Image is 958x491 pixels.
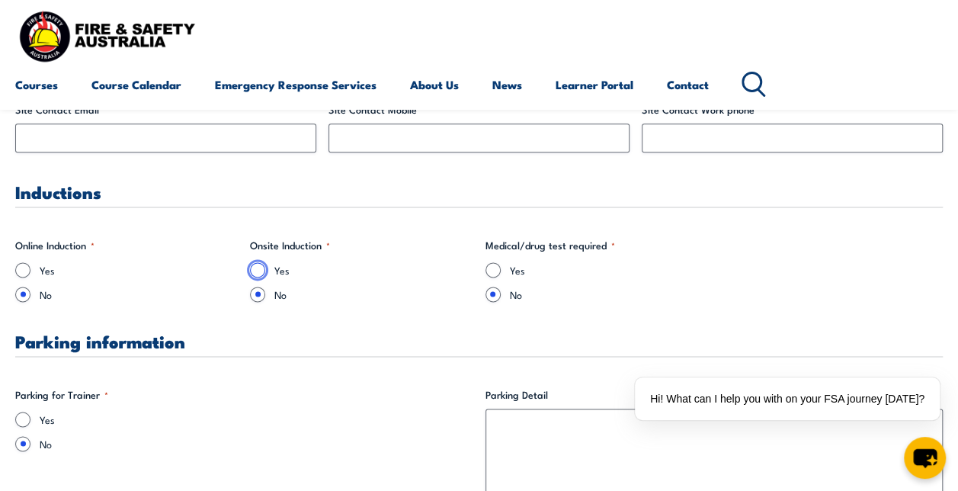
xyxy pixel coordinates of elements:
[485,387,944,403] label: Parking Detail
[510,287,708,302] label: No
[274,287,473,302] label: No
[510,262,708,278] label: Yes
[635,377,940,420] div: Hi! What can I help you with on your FSA journey [DATE]?
[15,66,58,103] a: Courses
[904,437,946,479] button: chat-button
[410,66,459,103] a: About Us
[667,66,709,103] a: Contact
[274,262,473,278] label: Yes
[91,66,181,103] a: Course Calendar
[215,66,376,103] a: Emergency Response Services
[40,262,238,278] label: Yes
[15,238,95,253] legend: Online Induction
[15,387,108,403] legend: Parking for Trainer
[556,66,633,103] a: Learner Portal
[15,332,943,350] h3: Parking information
[250,238,330,253] legend: Onsite Induction
[492,66,522,103] a: News
[40,412,473,427] label: Yes
[485,238,615,253] legend: Medical/drug test required
[40,287,238,302] label: No
[15,183,943,201] h3: Inductions
[40,436,473,451] label: No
